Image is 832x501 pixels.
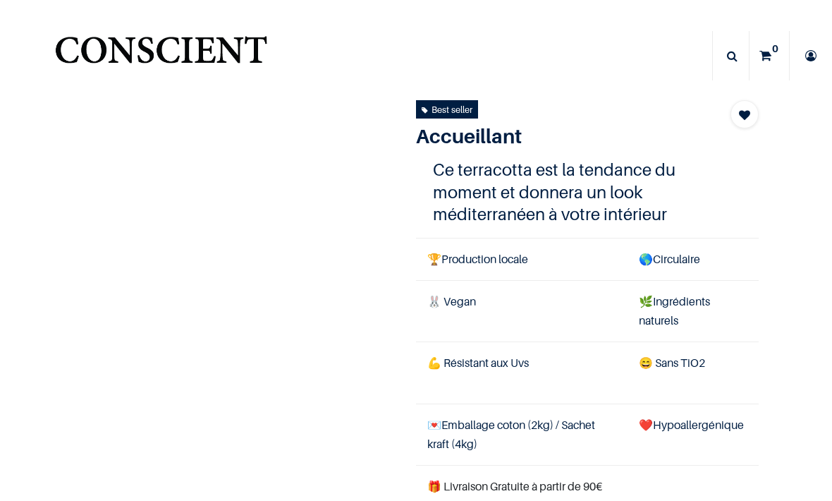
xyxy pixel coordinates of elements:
[416,238,628,280] td: Production locale
[739,107,750,123] span: Add to wishlist
[639,252,653,266] span: 🌎
[52,28,270,84] img: Conscient
[628,404,759,465] td: ❤️Hypoallergénique
[427,356,529,370] span: 💪 Résistant aux Uvs
[639,356,661,370] span: 😄 S
[52,28,270,84] a: Logo of Conscient
[416,124,707,147] h1: Accueillant
[769,42,782,56] sup: 0
[422,102,472,117] div: Best seller
[427,479,602,493] font: 🎁 Livraison Gratuite à partir de 90€
[416,404,628,465] td: Emballage coton (2kg) / Sachet kraft (4kg)
[433,159,741,225] h4: Ce terracotta est la tendance du moment et donnera un look méditerranéen à votre intérieur
[427,252,441,266] span: 🏆
[628,238,759,280] td: Circulaire
[427,418,441,432] span: 💌
[628,342,759,404] td: ans TiO2
[639,294,653,308] span: 🌿
[750,31,789,80] a: 0
[730,100,759,128] button: Add to wishlist
[427,294,476,308] span: 🐰 Vegan
[628,281,759,342] td: Ingrédients naturels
